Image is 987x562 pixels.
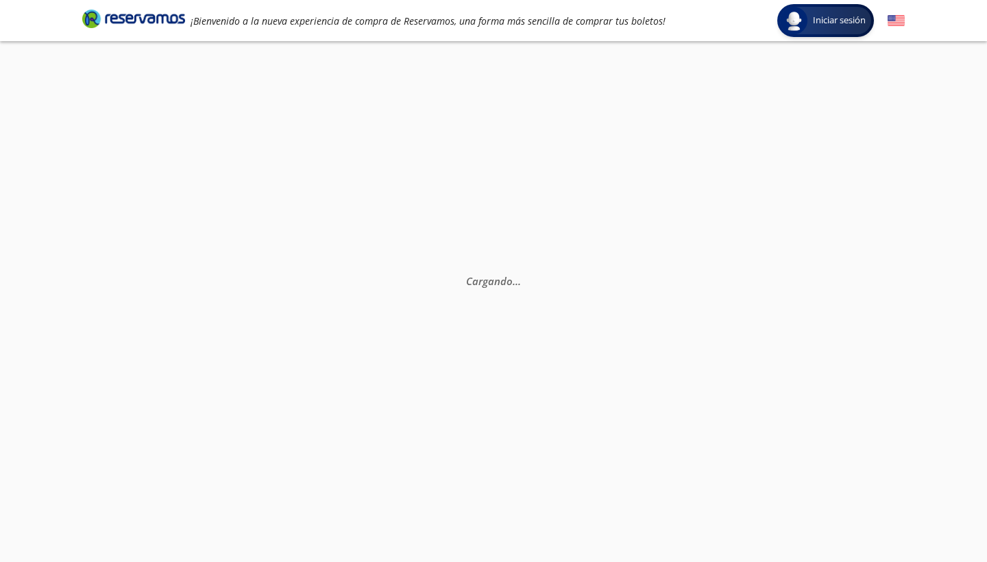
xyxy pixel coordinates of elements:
em: Cargando [466,274,521,288]
span: . [513,274,515,288]
button: English [888,12,905,29]
a: Brand Logo [82,8,185,33]
span: . [518,274,521,288]
em: ¡Bienvenido a la nueva experiencia de compra de Reservamos, una forma más sencilla de comprar tus... [191,14,666,27]
span: Iniciar sesión [807,14,871,27]
i: Brand Logo [82,8,185,29]
span: . [515,274,518,288]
